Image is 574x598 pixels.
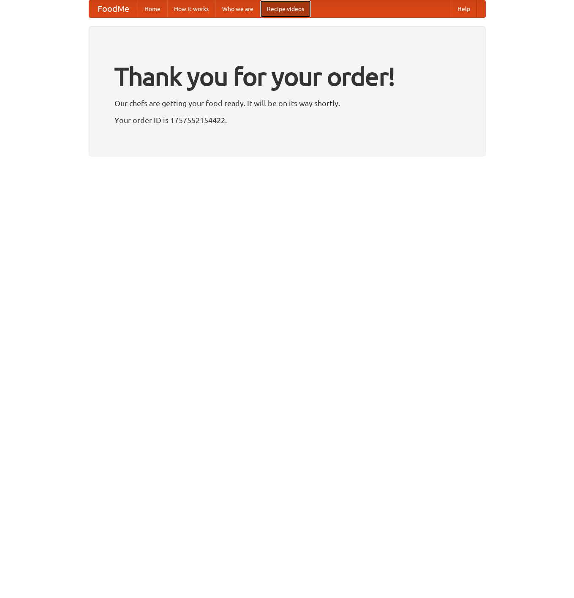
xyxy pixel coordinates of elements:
[138,0,167,17] a: Home
[215,0,260,17] a: Who we are
[114,114,460,126] p: Your order ID is 1757552154422.
[260,0,311,17] a: Recipe videos
[114,97,460,109] p: Our chefs are getting your food ready. It will be on its way shortly.
[89,0,138,17] a: FoodMe
[167,0,215,17] a: How it works
[114,56,460,97] h1: Thank you for your order!
[451,0,477,17] a: Help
